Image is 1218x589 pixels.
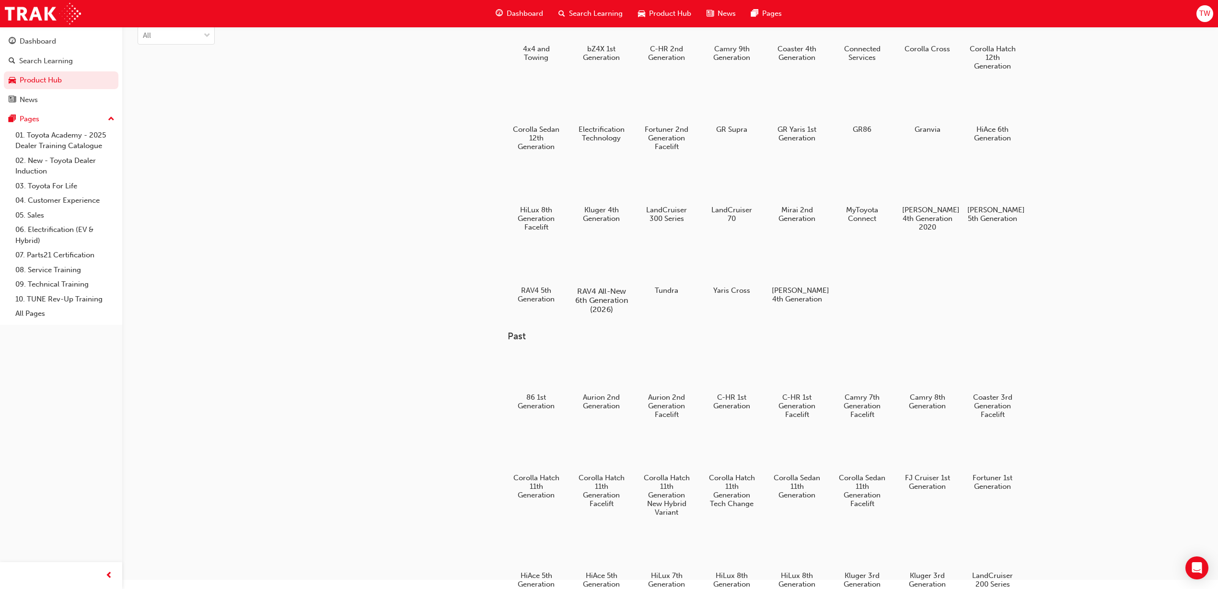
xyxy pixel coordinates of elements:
span: car-icon [638,8,645,20]
a: Corolla Hatch 11th Generation Facelift [573,430,630,512]
h5: RAV4 5th Generation [511,286,561,303]
a: Yaris Cross [703,243,761,298]
a: Fortuner 2nd Generation Facelift [638,81,696,154]
a: Camry 9th Generation [703,1,761,65]
h5: MyToyota Connect [837,206,887,223]
a: MyToyota Connect [834,162,891,226]
a: FJ Cruiser 1st Generation [899,430,956,495]
a: C-HR 2nd Generation [638,1,696,65]
a: News [4,91,118,109]
span: down-icon [204,30,210,42]
a: 05. Sales [12,208,118,223]
a: 03. Toyota For Life [12,179,118,194]
a: HiLux 8th Generation Facelift [508,162,565,235]
a: Coaster 3rd Generation Facelift [964,350,1021,423]
button: TW [1196,5,1213,22]
a: RAV4 5th Generation [508,243,565,307]
span: guage-icon [9,37,16,46]
h5: 4x4 and Towing [511,45,561,62]
h5: Corolla Hatch 11th Generation Tech Change [707,474,757,508]
h5: Camry 8th Generation [902,393,952,410]
a: Product Hub [4,71,118,89]
h5: Camry 9th Generation [707,45,757,62]
a: Kluger 4th Generation [573,162,630,226]
a: Camry 7th Generation Facelift [834,350,891,423]
h5: LandCruiser 70 [707,206,757,223]
div: Dashboard [20,36,56,47]
div: All [143,30,151,41]
h5: [PERSON_NAME] 5th Generation [967,206,1018,223]
a: [PERSON_NAME] 4th Generation 2020 [899,162,956,235]
a: 07. Parts21 Certification [12,248,118,263]
span: pages-icon [751,8,758,20]
a: GR Yaris 1st Generation [768,81,826,146]
h5: GR Yaris 1st Generation [772,125,822,142]
h5: C-HR 1st Generation Facelift [772,393,822,419]
a: 08. Service Training [12,263,118,277]
a: Corolla Sedan 11th Generation [768,430,826,503]
span: Product Hub [649,8,691,19]
h5: HiAce 6th Generation [967,125,1018,142]
h5: Corolla Sedan 12th Generation [511,125,561,151]
h5: Corolla Cross [902,45,952,53]
h5: Mirai 2nd Generation [772,206,822,223]
span: prev-icon [105,570,113,582]
h5: Corolla Hatch 11th Generation [511,474,561,499]
div: Open Intercom Messenger [1185,556,1208,579]
h5: Tundra [641,286,692,295]
a: guage-iconDashboard [488,4,551,23]
span: Dashboard [507,8,543,19]
h5: Connected Services [837,45,887,62]
a: 86 1st Generation [508,350,565,414]
span: guage-icon [496,8,503,20]
h5: RAV4 All-New 6th Generation (2026) [575,287,628,314]
a: Dashboard [4,33,118,50]
a: search-iconSearch Learning [551,4,630,23]
a: Fortuner 1st Generation [964,430,1021,495]
h5: Kluger 3rd Generation [837,571,887,589]
button: Pages [4,110,118,128]
h5: 86 1st Generation [511,393,561,410]
span: search-icon [9,57,15,66]
a: Camry 8th Generation [899,350,956,414]
a: GR86 [834,81,891,137]
span: search-icon [558,8,565,20]
h5: Corolla Hatch 11th Generation Facelift [576,474,626,508]
h5: HiLux 8th Generation [707,571,757,589]
h5: C-HR 1st Generation [707,393,757,410]
h5: HiLux 8th Generation Facelift [511,206,561,231]
a: Corolla Sedan 12th Generation [508,81,565,154]
a: 04. Customer Experience [12,193,118,208]
a: [PERSON_NAME] 5th Generation [964,162,1021,226]
a: GR Supra [703,81,761,137]
span: TW [1199,8,1210,19]
a: Tundra [638,243,696,298]
a: Corolla Cross [899,1,956,57]
h5: Camry 7th Generation Facelift [837,393,887,419]
a: 06. Electrification (EV & Hybrid) [12,222,118,248]
a: Coaster 4th Generation [768,1,826,65]
h5: Coaster 4th Generation [772,45,822,62]
a: Corolla Hatch 12th Generation [964,1,1021,74]
span: pages-icon [9,115,16,124]
h5: Corolla Hatch 12th Generation [967,45,1018,70]
h5: Aurion 2nd Generation Facelift [641,393,692,419]
h5: Corolla Sedan 11th Generation Facelift [837,474,887,508]
a: pages-iconPages [743,4,789,23]
span: Pages [762,8,782,19]
h5: Corolla Sedan 11th Generation [772,474,822,499]
h5: Kluger 4th Generation [576,206,626,223]
span: News [718,8,736,19]
h5: LandCruiser 300 Series [641,206,692,223]
a: RAV4 All-New 6th Generation (2026) [573,243,630,315]
span: car-icon [9,76,16,85]
h5: bZ4X 1st Generation [576,45,626,62]
h5: [PERSON_NAME] 4th Generation 2020 [902,206,952,231]
a: Corolla Hatch 11th Generation New Hybrid Variant [638,430,696,520]
a: Corolla Hatch 11th Generation Tech Change [703,430,761,512]
div: Pages [20,114,39,125]
a: 01. Toyota Academy - 2025 Dealer Training Catalogue [12,128,118,153]
h5: Yaris Cross [707,286,757,295]
h5: Aurion 2nd Generation [576,393,626,410]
